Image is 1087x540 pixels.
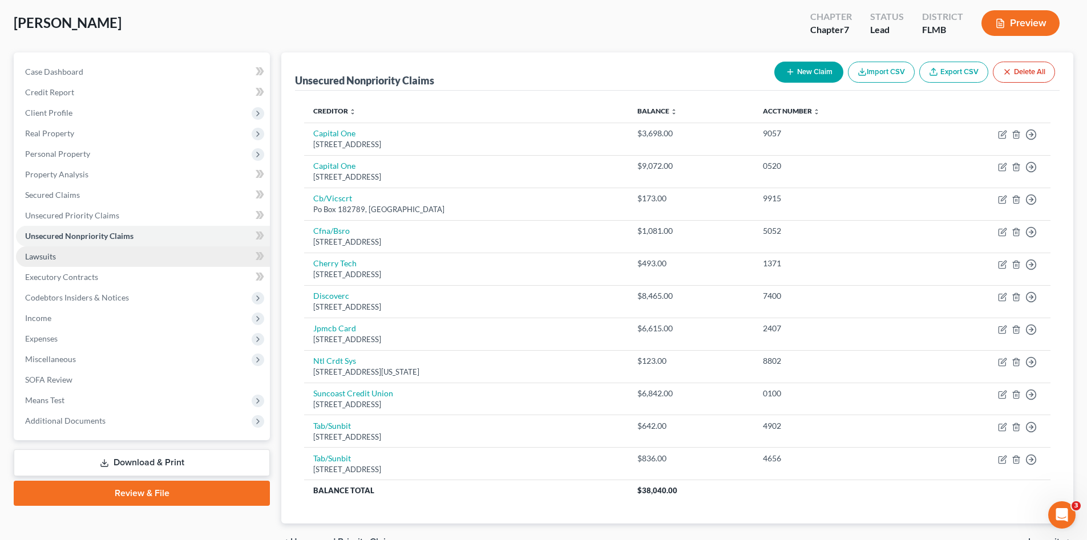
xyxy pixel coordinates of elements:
[25,272,98,282] span: Executory Contracts
[763,323,908,334] div: 2407
[637,107,677,115] a: Balance unfold_more
[25,375,72,384] span: SOFA Review
[763,420,908,432] div: 4902
[870,23,904,36] div: Lead
[313,334,619,345] div: [STREET_ADDRESS]
[313,139,619,150] div: [STREET_ADDRESS]
[313,399,619,410] div: [STREET_ADDRESS]
[981,10,1060,36] button: Preview
[763,225,908,237] div: 5052
[763,193,908,204] div: 9915
[810,23,852,36] div: Chapter
[25,334,58,343] span: Expenses
[1072,501,1081,510] span: 3
[25,313,51,323] span: Income
[810,10,852,23] div: Chapter
[774,62,843,83] button: New Claim
[14,481,270,506] a: Review & File
[870,10,904,23] div: Status
[637,160,745,172] div: $9,072.00
[25,190,80,200] span: Secured Claims
[313,421,351,431] a: Tab/Sunbit
[919,62,988,83] a: Export CSV
[313,323,356,333] a: Jpmcb Card
[637,420,745,432] div: $642.00
[16,226,270,246] a: Unsecured Nonpriority Claims
[763,290,908,302] div: 7400
[25,395,64,405] span: Means Test
[637,225,745,237] div: $1,081.00
[844,24,849,35] span: 7
[25,210,119,220] span: Unsecured Priority Claims
[763,355,908,367] div: 8802
[637,193,745,204] div: $173.00
[295,74,434,87] div: Unsecured Nonpriority Claims
[313,193,352,203] a: Cb/Vicscrt
[16,370,270,390] a: SOFA Review
[313,302,619,312] div: [STREET_ADDRESS]
[763,128,908,139] div: 9057
[637,388,745,399] div: $6,842.00
[25,149,90,159] span: Personal Property
[1048,501,1076,529] iframe: Intercom live chat
[637,290,745,302] div: $8,465.00
[16,205,270,226] a: Unsecured Priority Claims
[313,237,619,247] div: [STREET_ADDRESS]
[670,108,677,115] i: unfold_more
[313,269,619,280] div: [STREET_ADDRESS]
[304,480,628,501] th: Balance Total
[313,356,356,366] a: Ntl Crdt Sys
[25,128,74,138] span: Real Property
[763,160,908,172] div: 0520
[25,293,129,302] span: Codebtors Insiders & Notices
[922,10,963,23] div: District
[637,355,745,367] div: $123.00
[993,62,1055,83] button: Delete All
[16,185,270,205] a: Secured Claims
[25,251,56,261] span: Lawsuits
[16,62,270,82] a: Case Dashboard
[25,87,74,97] span: Credit Report
[763,453,908,464] div: 4656
[25,169,88,179] span: Property Analysis
[313,128,355,138] a: Capital One
[16,246,270,267] a: Lawsuits
[16,82,270,103] a: Credit Report
[313,367,619,377] div: [STREET_ADDRESS][US_STATE]
[313,204,619,215] div: Po Box 182789, [GEOGRAPHIC_DATA]
[637,258,745,269] div: $493.00
[813,108,820,115] i: unfold_more
[763,107,820,115] a: Acct Number unfold_more
[637,486,677,495] span: $38,040.00
[637,323,745,334] div: $6,615.00
[313,388,393,398] a: Suncoast Credit Union
[313,464,619,475] div: [STREET_ADDRESS]
[313,258,357,268] a: Cherry Tech
[763,258,908,269] div: 1371
[313,107,356,115] a: Creditor unfold_more
[16,267,270,287] a: Executory Contracts
[763,388,908,399] div: 0100
[25,354,76,364] span: Miscellaneous
[25,416,106,425] span: Additional Documents
[25,108,72,117] span: Client Profile
[14,14,122,31] span: [PERSON_NAME]
[313,432,619,442] div: [STREET_ADDRESS]
[25,231,134,241] span: Unsecured Nonpriority Claims
[637,453,745,464] div: $836.00
[14,449,270,476] a: Download & Print
[313,161,355,170] a: Capital One
[25,67,83,76] span: Case Dashboard
[349,108,356,115] i: unfold_more
[313,453,351,463] a: Tab/Sunbit
[922,23,963,36] div: FLMB
[313,291,349,301] a: Discoverc
[637,128,745,139] div: $3,698.00
[313,172,619,182] div: [STREET_ADDRESS]
[313,226,350,236] a: Cfna/Bsro
[16,164,270,185] a: Property Analysis
[848,62,915,83] button: Import CSV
